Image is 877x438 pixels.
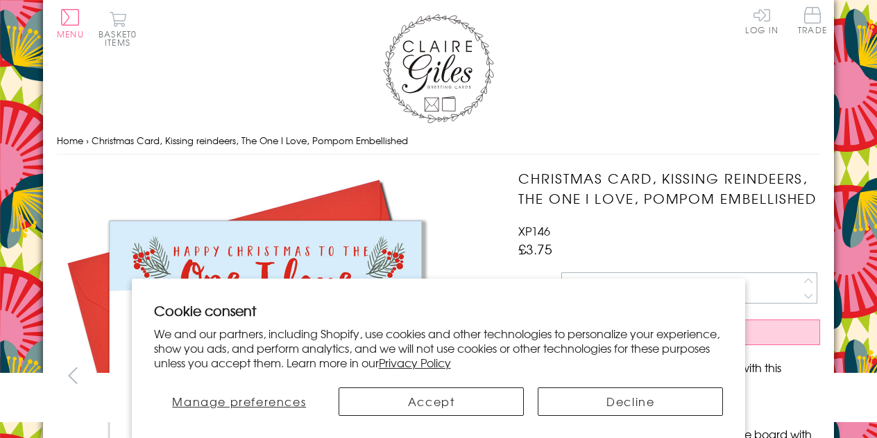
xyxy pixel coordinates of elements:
h1: Christmas Card, Kissing reindeers, The One I Love, Pompom Embellished [518,168,820,209]
button: Decline [538,387,723,416]
button: Accept [339,387,524,416]
p: We and our partners, including Shopify, use cookies and other technologies to personalize your ex... [154,326,724,369]
img: Claire Giles Greetings Cards [383,14,494,123]
button: prev [57,360,88,391]
button: Menu [57,9,84,38]
span: XP146 [518,222,550,239]
span: Manage preferences [172,393,306,410]
span: Trade [798,7,827,34]
a: Privacy Policy [379,354,451,371]
button: Manage preferences [154,387,325,416]
span: Menu [57,28,84,40]
a: Log In [745,7,778,34]
span: › [86,134,89,147]
span: £3.75 [518,239,552,259]
span: Christmas Card, Kissing reindeers, The One I Love, Pompom Embellished [92,134,408,147]
button: Basket0 items [99,11,137,46]
h2: Cookie consent [154,301,724,320]
span: 0 items [105,28,137,49]
nav: breadcrumbs [57,127,820,155]
a: Trade [798,7,827,37]
a: Home [57,134,83,147]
